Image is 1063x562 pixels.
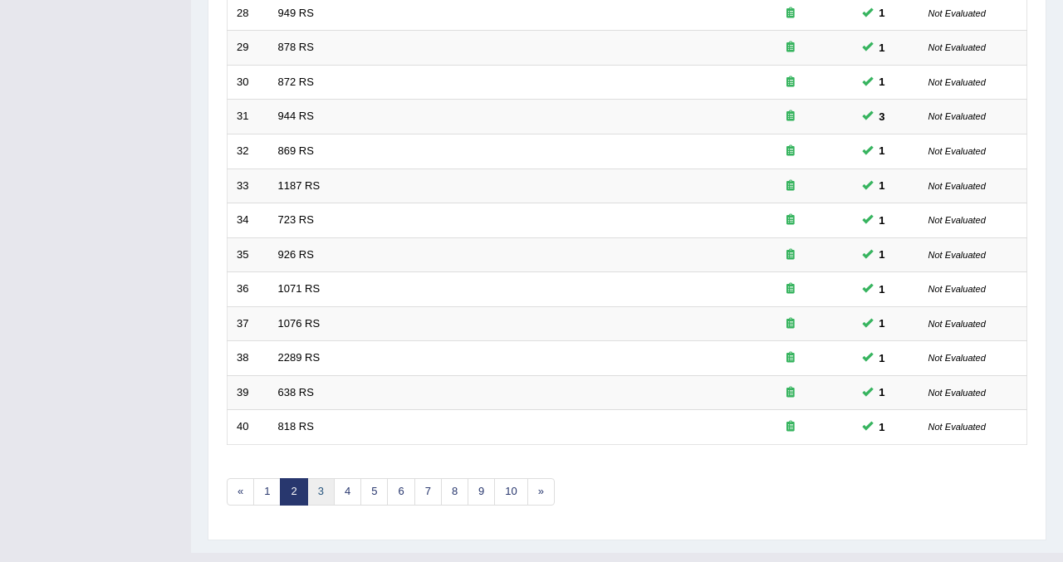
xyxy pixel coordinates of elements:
a: 1071 RS [278,282,321,295]
small: Not Evaluated [928,422,986,432]
span: You can still take this question [873,384,892,401]
a: 9 [468,478,495,506]
span: You can still take this question [873,418,892,436]
div: Exam occurring question [737,75,844,90]
a: 926 RS [278,248,314,261]
td: 33 [228,169,269,203]
a: » [527,478,555,506]
a: 4 [334,478,361,506]
td: 34 [228,203,269,238]
span: You can still take this question [873,177,892,194]
span: You can still take this question [873,142,892,159]
a: 1187 RS [278,179,321,192]
td: 30 [228,65,269,100]
span: You can still take this question [873,39,892,56]
div: Exam occurring question [737,350,844,366]
small: Not Evaluated [928,181,986,191]
span: You can still take this question [873,281,892,298]
a: 869 RS [278,144,314,157]
a: 818 RS [278,420,314,432]
div: Exam occurring question [737,178,844,194]
div: Exam occurring question [737,247,844,263]
a: 2289 RS [278,351,321,364]
a: 8 [441,478,468,506]
small: Not Evaluated [928,284,986,294]
a: 949 RS [278,7,314,19]
small: Not Evaluated [928,215,986,225]
small: Not Evaluated [928,250,986,260]
small: Not Evaluated [928,111,986,121]
a: 944 RS [278,110,314,122]
a: 1 [253,478,281,506]
span: You can still take this question [873,315,892,332]
a: 878 RS [278,41,314,53]
a: « [227,478,254,506]
span: You can still take this question [873,108,892,125]
div: Exam occurring question [737,316,844,332]
a: 3 [307,478,335,506]
td: 38 [228,341,269,376]
a: 2 [280,478,307,506]
div: Exam occurring question [737,419,844,435]
div: Exam occurring question [737,281,844,297]
td: 39 [228,375,269,410]
div: Exam occurring question [737,213,844,228]
td: 29 [228,31,269,66]
a: 638 RS [278,386,314,398]
span: You can still take this question [873,73,892,90]
a: 723 RS [278,213,314,226]
small: Not Evaluated [928,353,986,363]
td: 37 [228,306,269,341]
a: 5 [360,478,388,506]
div: Exam occurring question [737,385,844,401]
div: Exam occurring question [737,40,844,56]
span: You can still take this question [873,4,892,22]
a: 10 [494,478,527,506]
td: 32 [228,134,269,169]
td: 31 [228,100,269,134]
td: 40 [228,410,269,445]
a: 872 RS [278,76,314,88]
div: Exam occurring question [737,109,844,125]
td: 36 [228,272,269,307]
a: 1076 RS [278,317,321,330]
a: 7 [414,478,442,506]
div: Exam occurring question [737,144,844,159]
span: You can still take this question [873,246,892,263]
td: 35 [228,237,269,272]
small: Not Evaluated [928,8,986,18]
small: Not Evaluated [928,77,986,87]
span: You can still take this question [873,349,892,367]
a: 6 [387,478,414,506]
span: You can still take this question [873,212,892,229]
small: Not Evaluated [928,146,986,156]
small: Not Evaluated [928,388,986,398]
small: Not Evaluated [928,42,986,52]
small: Not Evaluated [928,319,986,329]
div: Exam occurring question [737,6,844,22]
